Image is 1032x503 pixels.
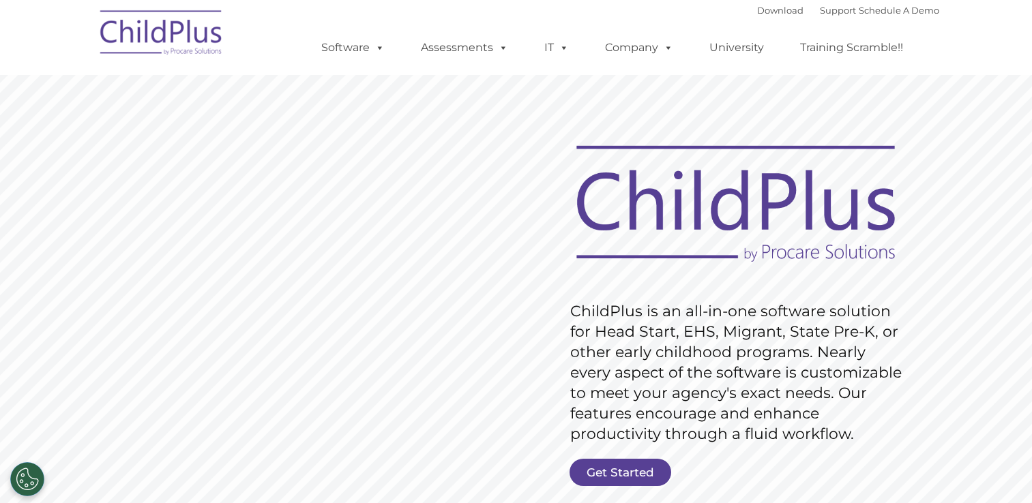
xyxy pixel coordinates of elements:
[570,301,909,444] rs-layer: ChildPlus is an all-in-one software solution for Head Start, EHS, Migrant, State Pre-K, or other ...
[407,34,522,61] a: Assessments
[820,5,856,16] a: Support
[859,5,939,16] a: Schedule A Demo
[93,1,230,69] img: ChildPlus by Procare Solutions
[531,34,583,61] a: IT
[10,462,44,496] button: Cookies Settings
[757,5,939,16] font: |
[757,5,804,16] a: Download
[696,34,778,61] a: University
[786,34,917,61] a: Training Scramble!!
[570,459,671,486] a: Get Started
[308,34,398,61] a: Software
[591,34,687,61] a: Company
